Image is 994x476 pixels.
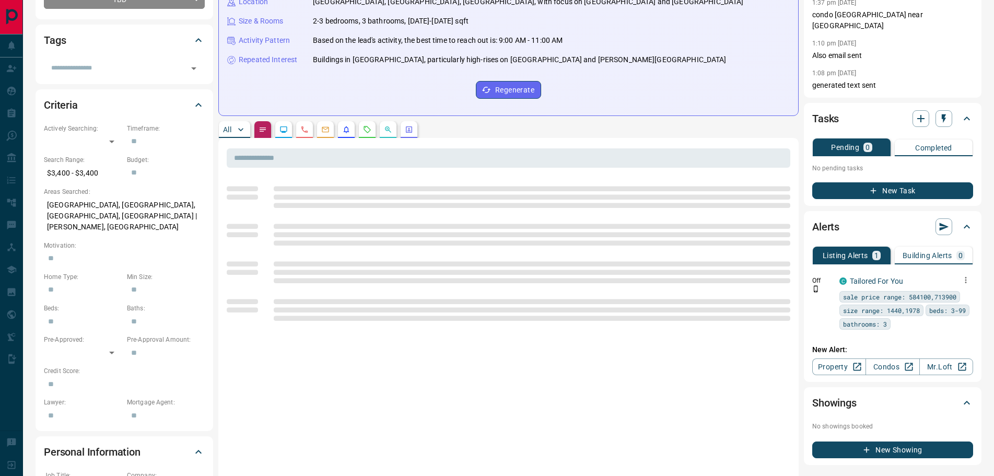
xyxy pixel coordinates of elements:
div: Showings [812,390,973,415]
div: Tags [44,28,205,53]
p: Pre-Approved: [44,335,122,344]
p: Based on the lead's activity, the best time to reach out is: 9:00 AM - 11:00 AM [313,35,563,46]
button: Open [186,61,201,76]
a: Condos [866,358,919,375]
p: 1:10 pm [DATE] [812,40,857,47]
p: Completed [915,144,952,152]
p: Buildings in [GEOGRAPHIC_DATA], particularly high-rises on [GEOGRAPHIC_DATA] and [PERSON_NAME][GE... [313,54,727,65]
h2: Criteria [44,97,78,113]
p: [GEOGRAPHIC_DATA], [GEOGRAPHIC_DATA], [GEOGRAPHIC_DATA], [GEOGRAPHIC_DATA] | [PERSON_NAME], [GEOG... [44,196,205,236]
h2: Alerts [812,218,839,235]
svg: Notes [259,125,267,134]
p: Areas Searched: [44,187,205,196]
p: No pending tasks [812,160,973,176]
p: Credit Score: [44,366,205,376]
h2: Showings [812,394,857,411]
h2: Tasks [812,110,839,127]
h2: Tags [44,32,66,49]
p: Motivation: [44,241,205,250]
svg: Agent Actions [405,125,413,134]
div: Tasks [812,106,973,131]
span: sale price range: 584100,713900 [843,292,956,302]
span: size range: 1440,1978 [843,305,920,316]
p: 0 [866,144,870,151]
svg: Requests [363,125,371,134]
button: New Showing [812,442,973,458]
p: condo [GEOGRAPHIC_DATA] near [GEOGRAPHIC_DATA] [812,9,973,31]
p: generated text sent [812,80,973,91]
svg: Push Notification Only [812,285,820,293]
p: 1:08 pm [DATE] [812,69,857,77]
p: Budget: [127,155,205,165]
span: bathrooms: 3 [843,319,887,329]
p: Activity Pattern [239,35,290,46]
p: Also email sent [812,50,973,61]
p: Pending [831,144,859,151]
svg: Calls [300,125,309,134]
span: beds: 3-99 [929,305,966,316]
p: Lawyer: [44,398,122,407]
p: Pre-Approval Amount: [127,335,205,344]
p: No showings booked [812,422,973,431]
div: Alerts [812,214,973,239]
div: condos.ca [839,277,847,285]
svg: Emails [321,125,330,134]
p: Beds: [44,304,122,313]
svg: Opportunities [384,125,392,134]
p: Timeframe: [127,124,205,133]
svg: Lead Browsing Activity [279,125,288,134]
p: Listing Alerts [823,252,868,259]
p: Off [812,276,833,285]
div: Criteria [44,92,205,118]
p: All [223,126,231,133]
p: Home Type: [44,272,122,282]
svg: Listing Alerts [342,125,350,134]
p: Repeated Interest [239,54,297,65]
h2: Personal Information [44,444,141,460]
p: $3,400 - $3,400 [44,165,122,182]
p: Baths: [127,304,205,313]
p: 0 [958,252,963,259]
button: New Task [812,182,973,199]
p: New Alert: [812,344,973,355]
p: Search Range: [44,155,122,165]
p: Mortgage Agent: [127,398,205,407]
button: Regenerate [476,81,541,99]
p: Min Size: [127,272,205,282]
p: 2-3 bedrooms, 3 bathrooms, [DATE]-[DATE] sqft [313,16,469,27]
p: Size & Rooms [239,16,284,27]
p: 1 [874,252,879,259]
p: Actively Searching: [44,124,122,133]
a: Tailored For You [850,277,903,285]
a: Mr.Loft [919,358,973,375]
p: Building Alerts [903,252,952,259]
div: Personal Information [44,439,205,465]
a: Property [812,358,866,375]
